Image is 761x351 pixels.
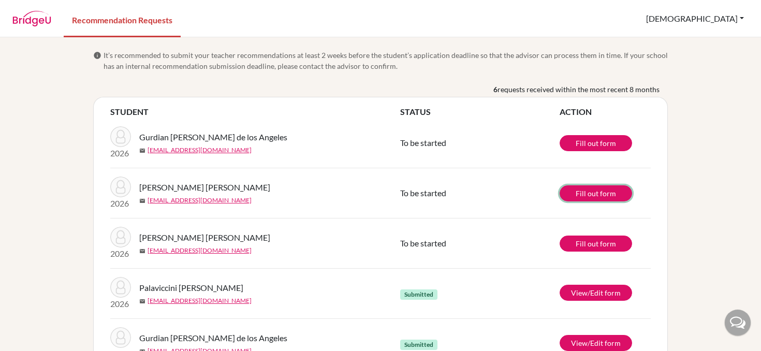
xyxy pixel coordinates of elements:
[400,340,437,350] span: Submitted
[400,138,446,148] span: To be started
[560,106,651,118] th: ACTION
[64,2,181,37] a: Recommendation Requests
[139,248,145,254] span: mail
[148,296,252,305] a: [EMAIL_ADDRESS][DOMAIN_NAME]
[148,145,252,155] a: [EMAIL_ADDRESS][DOMAIN_NAME]
[139,298,145,304] span: mail
[139,131,287,143] span: Gurdian [PERSON_NAME] de los Angeles
[139,282,243,294] span: Palaviccini [PERSON_NAME]
[560,185,632,201] a: Fill out form
[493,84,497,95] b: 6
[560,285,632,301] a: View/Edit form
[139,332,287,344] span: Gurdian [PERSON_NAME] de los Angeles
[110,298,131,310] p: 2026
[139,198,145,204] span: mail
[110,177,131,197] img: Coloma Martinez, Mia
[12,11,51,26] img: BridgeU logo
[110,197,131,210] p: 2026
[110,327,131,348] img: Gurdian Tercero, Keymi de los Angeles
[400,289,437,300] span: Submitted
[560,135,632,151] a: Fill out form
[110,126,131,147] img: Gurdian Tercero, Keymi de los Angeles
[139,231,270,244] span: [PERSON_NAME] [PERSON_NAME]
[110,227,131,247] img: Coloma Martinez, Mia
[497,84,660,95] span: requests received within the most recent 8 months
[110,147,131,159] p: 2026
[139,148,145,154] span: mail
[104,50,668,71] span: It’s recommended to submit your teacher recommendations at least 2 weeks before the student’s app...
[400,188,446,198] span: To be started
[139,181,270,194] span: [PERSON_NAME] [PERSON_NAME]
[110,277,131,298] img: Palaviccini Valdivia, Alessandra Dariel
[400,238,446,248] span: To be started
[110,247,131,260] p: 2026
[560,236,632,252] a: Fill out form
[560,335,632,351] a: View/Edit form
[24,7,45,17] span: Help
[148,246,252,255] a: [EMAIL_ADDRESS][DOMAIN_NAME]
[641,9,749,28] button: [DEMOGRAPHIC_DATA]
[93,51,101,60] span: info
[400,106,560,118] th: STATUS
[110,106,400,118] th: STUDENT
[148,196,252,205] a: [EMAIL_ADDRESS][DOMAIN_NAME]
